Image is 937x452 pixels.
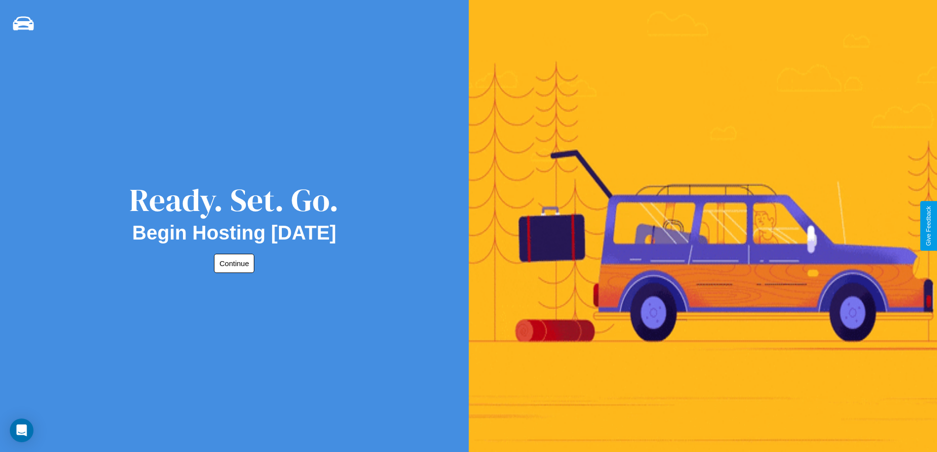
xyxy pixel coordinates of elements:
h2: Begin Hosting [DATE] [132,222,336,244]
div: Give Feedback [925,206,932,246]
div: Open Intercom Messenger [10,419,33,442]
button: Continue [214,254,254,273]
div: Ready. Set. Go. [129,178,339,222]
